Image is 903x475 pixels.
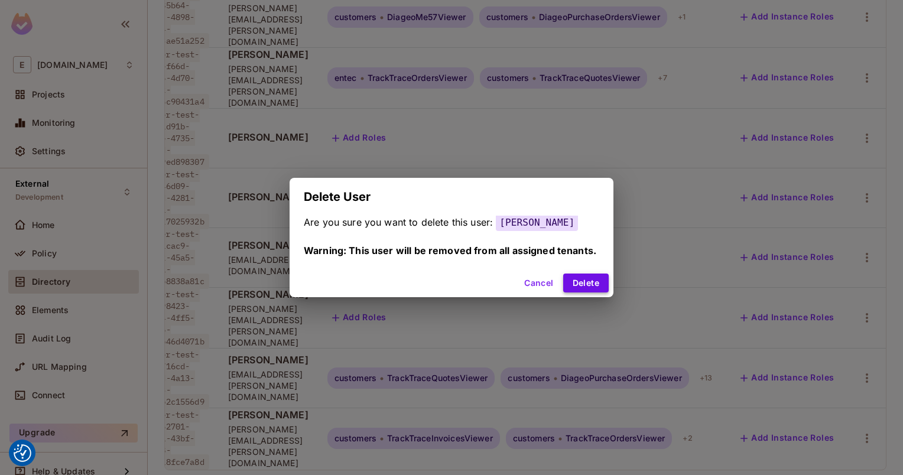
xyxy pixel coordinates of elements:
span: [PERSON_NAME] [496,214,578,231]
img: Revisit consent button [14,444,31,462]
h2: Delete User [290,178,613,216]
span: Are you sure you want to delete this user: [304,216,493,228]
button: Cancel [519,274,558,292]
button: Consent Preferences [14,444,31,462]
span: Warning: This user will be removed from all assigned tenants. [304,245,596,256]
button: Delete [563,274,609,292]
